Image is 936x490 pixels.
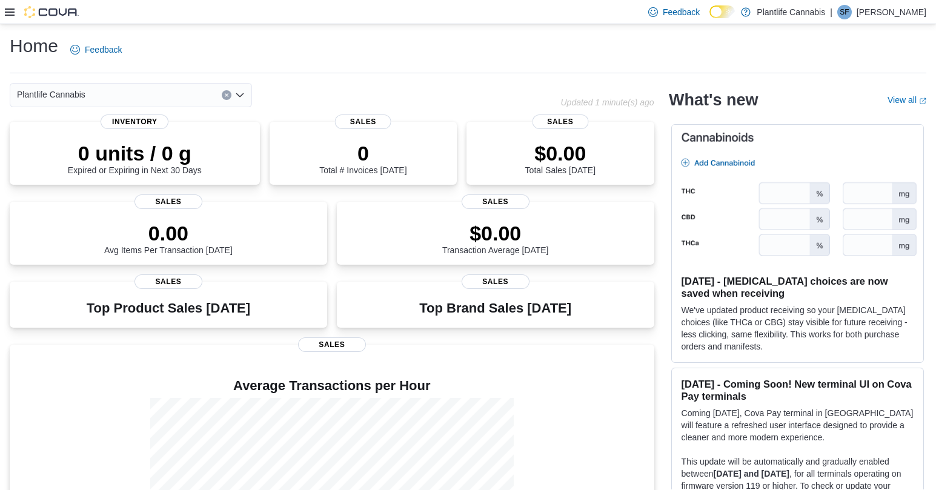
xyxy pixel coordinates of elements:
p: Coming [DATE], Cova Pay terminal in [GEOGRAPHIC_DATA] will feature a refreshed user interface des... [682,407,914,443]
span: Inventory [101,114,168,129]
div: Transaction Average [DATE] [442,221,549,255]
a: View allExternal link [888,95,926,105]
p: $0.00 [442,221,549,245]
p: 0 units / 0 g [68,141,202,165]
img: Cova [24,6,79,18]
span: Sales [532,114,588,129]
span: SF [840,5,849,19]
p: 0 [319,141,407,165]
h3: [DATE] - Coming Soon! New terminal UI on Cova Pay terminals [682,378,914,402]
span: Sales [134,274,202,289]
span: Plantlife Cannabis [17,87,85,102]
span: Sales [462,274,529,289]
p: We've updated product receiving so your [MEDICAL_DATA] choices (like THCa or CBG) stay visible fo... [682,304,914,353]
div: Avg Items Per Transaction [DATE] [104,221,233,255]
p: 0.00 [104,221,233,245]
span: Sales [335,114,391,129]
div: Sean Fisher [837,5,852,19]
h1: Home [10,34,58,58]
span: Feedback [85,44,122,56]
p: Updated 1 minute(s) ago [560,98,654,107]
p: | [830,5,832,19]
p: Plantlife Cannabis [757,5,825,19]
p: $0.00 [525,141,596,165]
a: Feedback [65,38,127,62]
h3: [DATE] - [MEDICAL_DATA] choices are now saved when receiving [682,275,914,299]
button: Open list of options [235,90,245,100]
strong: [DATE] and [DATE] [714,469,789,478]
div: Total Sales [DATE] [525,141,596,175]
div: Total # Invoices [DATE] [319,141,407,175]
h3: Top Brand Sales [DATE] [419,301,571,316]
h4: Average Transactions per Hour [19,379,645,393]
p: [PERSON_NAME] [857,5,926,19]
span: Sales [134,194,202,209]
input: Dark Mode [709,5,735,18]
div: Expired or Expiring in Next 30 Days [68,141,202,175]
h2: What's new [669,90,758,110]
span: Feedback [663,6,700,18]
h3: Top Product Sales [DATE] [87,301,250,316]
span: Sales [462,194,529,209]
button: Clear input [222,90,231,100]
span: Sales [298,337,366,352]
svg: External link [919,98,926,105]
